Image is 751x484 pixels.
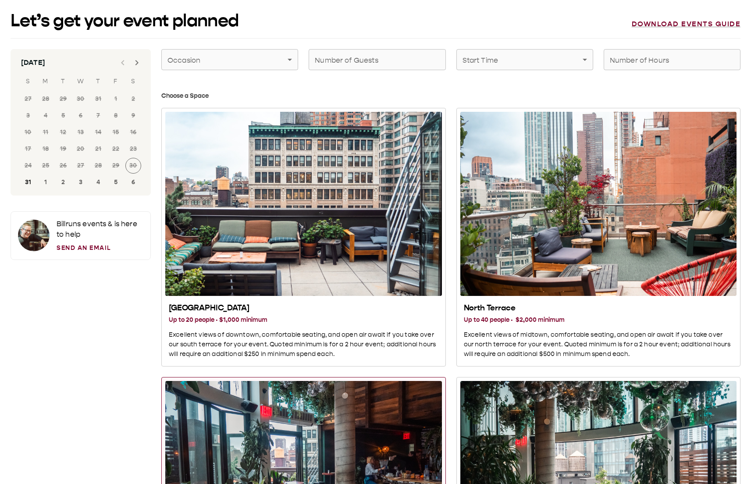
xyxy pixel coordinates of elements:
a: Download events guide [632,20,741,28]
button: 1 [38,174,53,190]
span: Sunday [20,73,36,90]
h2: [GEOGRAPHIC_DATA] [169,303,438,313]
span: Tuesday [55,73,71,90]
button: 4 [90,174,106,190]
span: Friday [108,73,124,90]
span: Thursday [90,73,106,90]
button: North Terrace [456,108,741,367]
button: 2 [55,174,71,190]
button: 3 [73,174,89,190]
h3: Up to 20 people · $1,000 minimum [169,315,438,325]
h2: North Terrace [464,303,733,313]
p: Bill runs events & is here to help [57,219,143,240]
span: Wednesday [73,73,89,90]
p: Excellent views of midtown, comfortable seating, and open air await if you take over our north te... [464,330,733,359]
button: 5 [108,174,124,190]
h1: Let’s get your event planned [11,11,239,31]
span: Monday [38,73,53,90]
button: 31 [20,174,36,190]
h3: Choose a Space [161,91,740,101]
span: Saturday [125,73,141,90]
p: Excellent views of downtown, comfortable seating, and open air await if you take over our south t... [169,330,438,359]
div: [DATE] [21,57,45,68]
button: 6 [125,174,141,190]
h3: Up to 40 people · $2,000 minimum [464,315,733,325]
button: Next month [128,54,146,71]
button: South Terrace [161,108,446,367]
a: Send an Email [57,243,143,253]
